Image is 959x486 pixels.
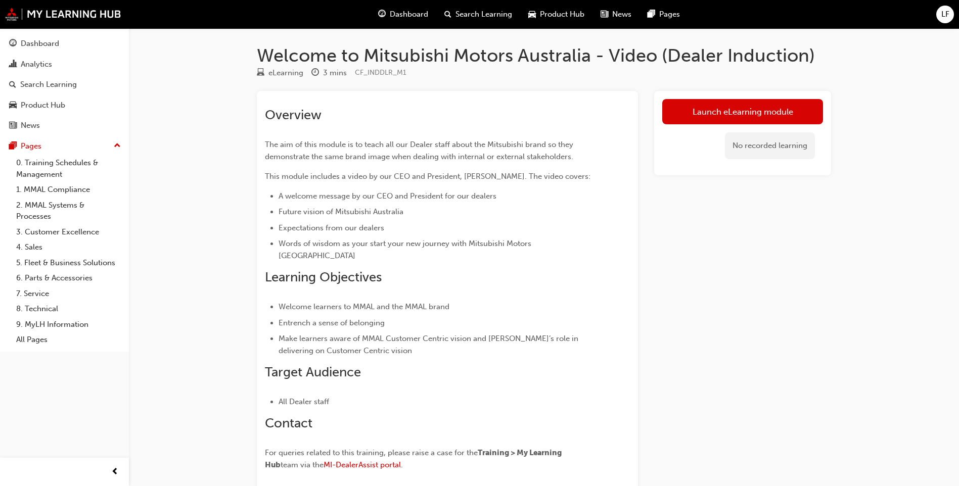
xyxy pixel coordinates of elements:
[662,99,823,124] a: Launch eLearning module
[936,6,954,23] button: LF
[12,301,125,317] a: 8. Technical
[4,32,125,137] button: DashboardAnalyticsSearch LearningProduct HubNews
[265,107,322,123] span: Overview
[20,79,77,90] div: Search Learning
[9,101,17,110] span: car-icon
[265,269,382,285] span: Learning Objectives
[279,207,403,216] span: Future vision of Mitsubishi Australia
[355,68,406,77] span: Learning resource code
[324,460,401,469] a: MI-DealerAssist portal
[114,139,121,153] span: up-icon
[12,198,125,224] a: 2. MMAL Systems & Processes
[401,460,403,469] span: .
[520,4,592,25] a: car-iconProduct Hub
[279,223,384,232] span: Expectations from our dealers
[12,270,125,286] a: 6. Parts & Accessories
[455,9,512,20] span: Search Learning
[281,460,324,469] span: team via the
[4,34,125,53] a: Dashboard
[592,4,640,25] a: news-iconNews
[279,302,449,311] span: Welcome learners to MMAL and the MMAL brand
[12,155,125,182] a: 0. Training Schedules & Management
[601,8,608,21] span: news-icon
[12,182,125,198] a: 1. MMAL Compliance
[323,67,347,79] div: 3 mins
[265,448,478,457] span: For queries related to this training, please raise a case for the
[370,4,436,25] a: guage-iconDashboard
[648,8,655,21] span: pages-icon
[12,255,125,271] a: 5. Fleet & Business Solutions
[311,67,347,79] div: Duration
[4,137,125,156] button: Pages
[268,67,303,79] div: eLearning
[279,397,329,406] span: All Dealer staff
[265,140,575,161] span: The aim of this module is to teach all our Dealer staff about the Mitsubishi brand so they demons...
[279,191,496,201] span: A welcome message by our CEO and President for our dealers
[540,9,584,20] span: Product Hub
[257,69,264,78] span: learningResourceType_ELEARNING-icon
[279,318,385,327] span: Entrench a sense of belonging
[4,55,125,74] a: Analytics
[12,332,125,348] a: All Pages
[4,96,125,115] a: Product Hub
[21,59,52,70] div: Analytics
[12,224,125,240] a: 3. Customer Excellence
[9,39,17,48] span: guage-icon
[9,121,17,130] span: news-icon
[279,239,533,260] span: Words of wisdom as your start your new journey with Mitsubishi Motors [GEOGRAPHIC_DATA]
[21,100,65,111] div: Product Hub
[21,38,59,50] div: Dashboard
[436,4,520,25] a: search-iconSearch Learning
[9,142,17,151] span: pages-icon
[444,8,451,21] span: search-icon
[528,8,536,21] span: car-icon
[265,415,312,431] span: Contact
[9,60,17,69] span: chart-icon
[4,75,125,94] a: Search Learning
[390,9,428,20] span: Dashboard
[21,140,41,152] div: Pages
[612,9,631,20] span: News
[4,116,125,135] a: News
[12,317,125,332] a: 9. MyLH Information
[21,120,40,131] div: News
[12,239,125,255] a: 4. Sales
[9,80,16,89] span: search-icon
[725,132,815,159] div: No recorded learning
[640,4,688,25] a: pages-iconPages
[257,67,303,79] div: Type
[257,44,831,67] h1: Welcome to Mitsubishi Motors Australia - Video (Dealer Induction)
[311,69,319,78] span: clock-icon
[5,8,121,21] img: mmal
[12,286,125,302] a: 7. Service
[941,9,949,20] span: LF
[279,334,580,355] span: Make learners aware of MMAL Customer Centric vision and [PERSON_NAME]’s role in delivering on Cus...
[378,8,386,21] span: guage-icon
[111,466,119,478] span: prev-icon
[265,364,361,380] span: Target Audience
[659,9,680,20] span: Pages
[265,172,590,181] span: This module includes a video by our CEO and President, [PERSON_NAME]. The video covers:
